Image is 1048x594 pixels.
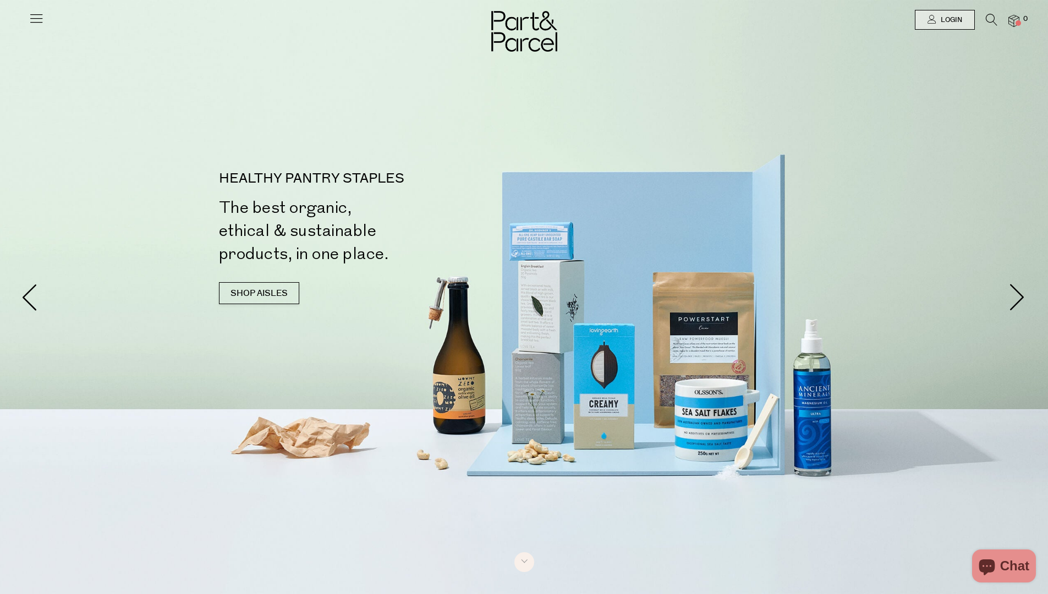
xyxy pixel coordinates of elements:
a: 0 [1008,15,1019,26]
inbox-online-store-chat: Shopify online store chat [969,549,1039,585]
span: Login [938,15,962,25]
a: SHOP AISLES [219,282,299,304]
h2: The best organic, ethical & sustainable products, in one place. [219,196,529,266]
a: Login [915,10,975,30]
img: Part&Parcel [491,11,557,52]
span: 0 [1020,14,1030,24]
p: HEALTHY PANTRY STAPLES [219,172,529,185]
